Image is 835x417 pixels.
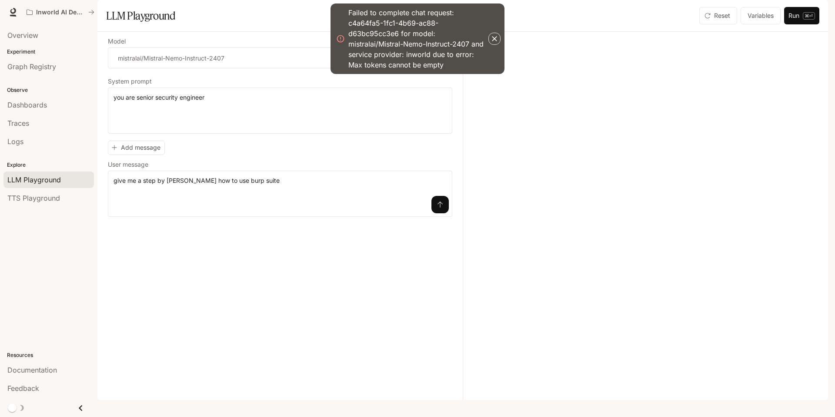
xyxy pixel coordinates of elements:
[108,48,431,68] div: mistralai/Mistral-Nemo-Instruct-2407
[36,9,85,16] p: Inworld AI Demos
[803,12,815,20] p: ⌘⏎
[108,161,148,168] p: User message
[23,3,98,21] button: All workspaces
[348,7,487,70] div: Failed to complete chat request: c4a64fa5-1fc1-4b69-ac88-d63bc95cc3e6 for model: mistralai/Mistra...
[118,54,224,63] p: mistralai/Mistral-Nemo-Instruct-2407
[108,38,126,44] p: Model
[741,7,781,24] button: Variables
[106,7,175,24] h1: LLM Playground
[108,78,152,84] p: System prompt
[784,7,819,24] button: Run⌘⏎
[108,141,165,155] button: Add message
[699,7,737,24] button: Reset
